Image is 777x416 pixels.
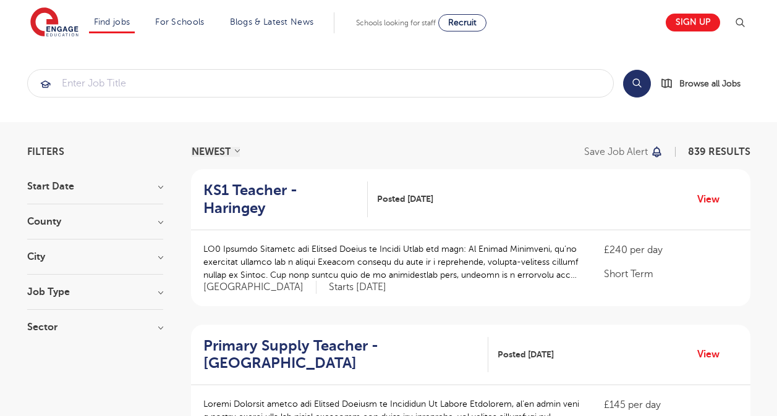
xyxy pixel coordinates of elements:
span: Schools looking for staff [356,19,436,27]
a: Find jobs [94,17,130,27]
a: Blogs & Latest News [230,17,314,27]
img: Engage Education [30,7,79,38]
a: For Schools [155,17,204,27]
span: 839 RESULTS [688,146,750,157]
div: Submit [27,69,614,98]
button: Search [623,70,651,98]
span: Posted [DATE] [498,348,554,361]
p: £145 per day [604,397,737,412]
a: Recruit [438,14,486,31]
h2: Primary Supply Teacher - [GEOGRAPHIC_DATA] [203,337,478,373]
span: Filters [27,147,64,157]
a: Sign up [666,14,720,31]
p: Short Term [604,267,737,281]
p: £240 per day [604,243,737,257]
h3: Sector [27,322,163,332]
h3: City [27,252,163,262]
h3: County [27,217,163,227]
span: Recruit [448,18,477,27]
h3: Job Type [27,287,163,297]
span: Posted [DATE] [377,193,433,206]
span: [GEOGRAPHIC_DATA] [203,281,316,294]
a: KS1 Teacher - Haringey [203,181,368,217]
p: Starts [DATE] [329,281,386,294]
button: Save job alert [584,147,664,157]
p: LO0 Ipsumdo Sitametc adi Elitsed Doeius te Incidi Utlab etd magn: Al Enimad Minimveni, qu’no exer... [203,243,580,281]
h2: KS1 Teacher - Haringey [203,181,359,217]
p: Save job alert [584,147,648,157]
a: View [697,346,729,362]
a: Browse all Jobs [661,77,750,91]
h3: Start Date [27,181,163,191]
span: Browse all Jobs [679,77,741,91]
a: Primary Supply Teacher - [GEOGRAPHIC_DATA] [203,337,488,373]
input: Submit [28,70,613,97]
a: View [697,191,729,207]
